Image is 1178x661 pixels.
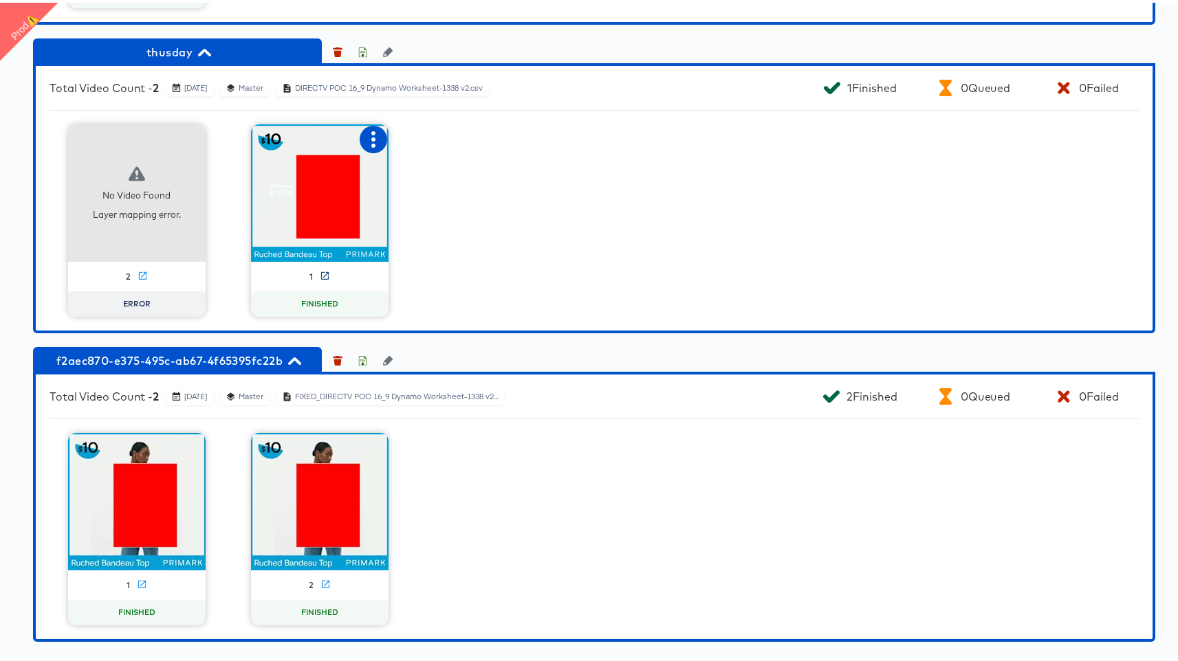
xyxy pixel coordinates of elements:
[309,269,313,280] div: 1
[961,387,1010,401] div: 0 Queued
[238,389,264,399] div: Master
[40,40,315,59] span: thusday
[33,344,322,372] button: f2aec870-e375-495c-ab67-4f65395fc22b
[40,348,315,368] span: f2aec870-e375-495c-ab67-4f65395fc22b
[113,605,161,616] span: FINISHED
[127,577,130,588] div: 1
[184,80,208,91] div: [DATE]
[93,205,181,219] div: Layer mapping error.
[847,78,896,92] div: 1 Finished
[103,186,171,199] div: No Video Found
[50,387,159,401] div: Total Video Count -
[1079,387,1118,401] div: 0 Failed
[238,80,264,91] div: Master
[184,389,208,399] div: [DATE]
[50,78,159,92] div: Total Video Count -
[294,389,499,399] div: FIXED_DIRECTV POC 16_9 Dynamo Worksheet-1338 v2...
[1079,78,1118,92] div: 0 Failed
[251,122,389,259] img: thumbnail
[153,78,159,92] b: 2
[961,78,1010,92] div: 0 Queued
[68,430,206,568] img: thumbnail
[309,577,314,588] div: 2
[153,387,159,401] b: 2
[296,605,344,616] span: FINISHED
[33,36,322,63] button: thusday
[126,269,131,280] div: 2
[294,80,483,91] div: DIRECTV POC 16_9 Dynamo Worksheet-1338 v2.csv
[251,430,389,568] img: thumbnail
[118,296,156,307] span: ERROR
[296,296,344,307] span: FINISHED
[847,387,897,401] div: 2 Finished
